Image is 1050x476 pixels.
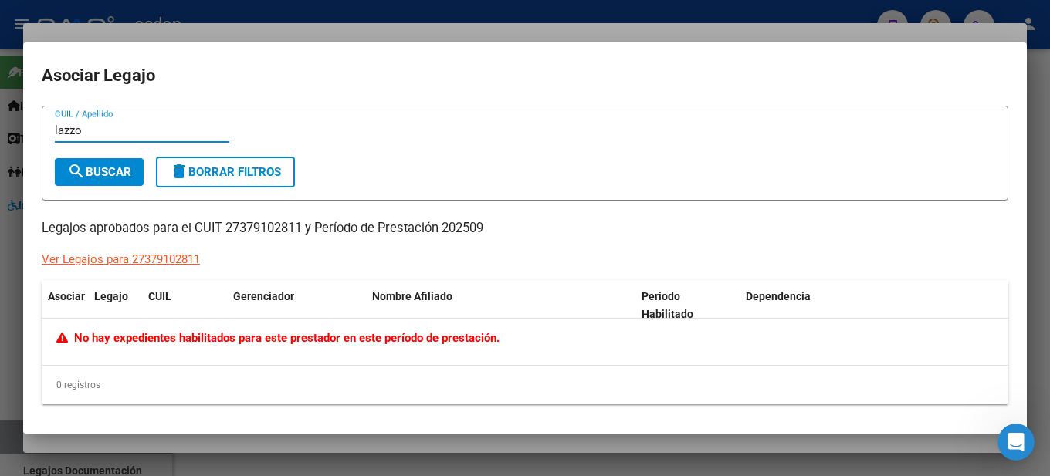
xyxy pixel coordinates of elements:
[67,162,86,181] mat-icon: search
[746,290,811,302] span: Dependencia
[366,280,635,331] datatable-header-cell: Nombre Afiliado
[148,290,171,302] span: CUIL
[48,290,85,302] span: Asociar
[88,280,142,331] datatable-header-cell: Legajo
[56,331,500,345] span: No hay expedientes habilitados para este prestador en este período de prestación.
[94,290,128,302] span: Legajo
[635,280,740,331] datatable-header-cell: Periodo Habilitado
[156,157,295,187] button: Borrar Filtros
[42,61,1008,90] h2: Asociar Legajo
[642,290,693,320] span: Periodo Habilitado
[42,280,88,331] datatable-header-cell: Asociar
[997,424,1035,461] iframe: Intercom live chat
[55,158,144,186] button: Buscar
[233,290,294,302] span: Gerenciador
[740,280,1009,331] datatable-header-cell: Dependencia
[67,165,131,179] span: Buscar
[227,280,366,331] datatable-header-cell: Gerenciador
[42,366,1008,404] div: 0 registros
[142,280,227,331] datatable-header-cell: CUIL
[170,165,281,179] span: Borrar Filtros
[170,162,188,181] mat-icon: delete
[42,251,200,268] div: Ver Legajos para 27379102811
[42,219,1008,238] p: Legajos aprobados para el CUIT 27379102811 y Período de Prestación 202509
[372,290,452,302] span: Nombre Afiliado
